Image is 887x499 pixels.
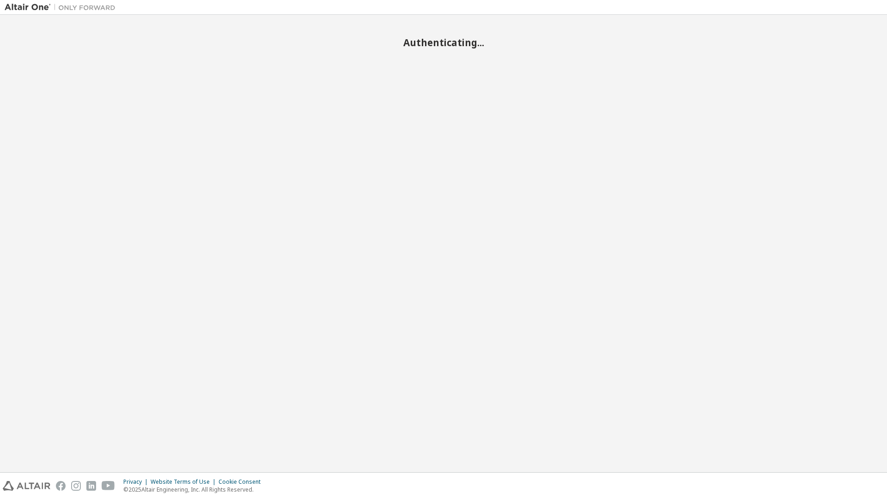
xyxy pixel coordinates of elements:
div: Privacy [123,478,151,486]
div: Cookie Consent [219,478,266,486]
img: altair_logo.svg [3,481,50,491]
img: facebook.svg [56,481,66,491]
img: linkedin.svg [86,481,96,491]
h2: Authenticating... [5,36,882,48]
img: instagram.svg [71,481,81,491]
img: Altair One [5,3,120,12]
div: Website Terms of Use [151,478,219,486]
p: © 2025 Altair Engineering, Inc. All Rights Reserved. [123,486,266,493]
img: youtube.svg [102,481,115,491]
